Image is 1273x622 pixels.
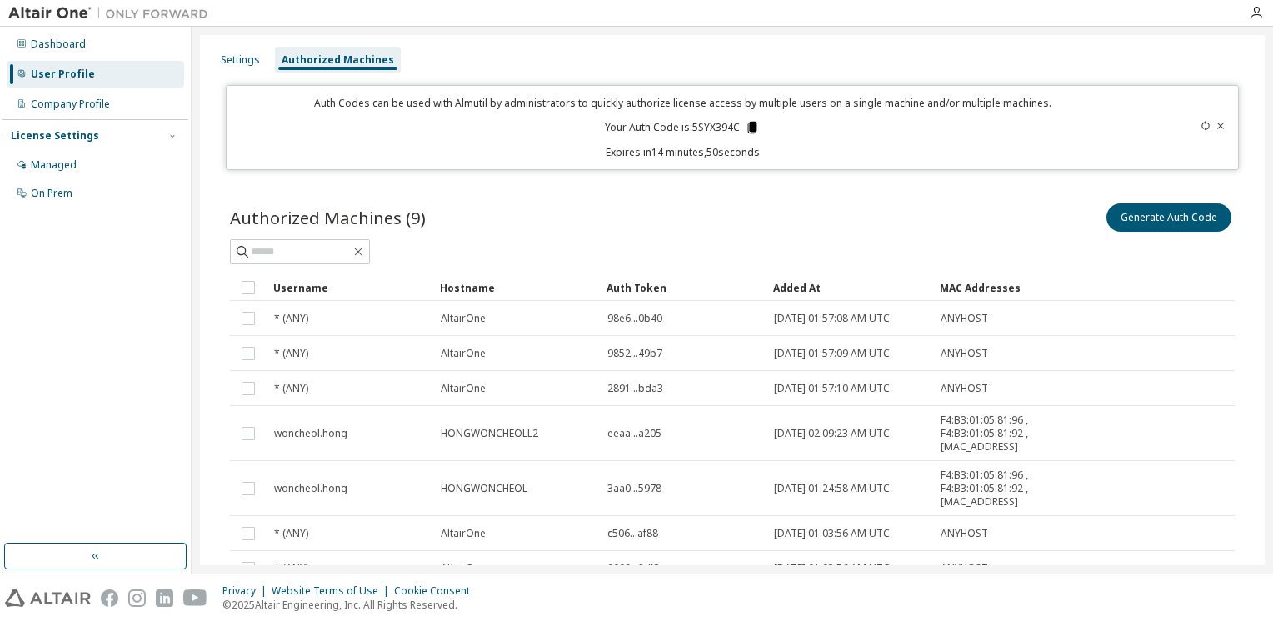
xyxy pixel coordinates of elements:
div: Auth Token [607,274,760,301]
img: facebook.svg [101,589,118,607]
button: Generate Auth Code [1106,203,1231,232]
span: * (ANY) [274,382,308,395]
span: F4:B3:01:05:81:96 , F4:B3:01:05:81:92 , [MAC_ADDRESS] [941,469,1051,509]
img: instagram.svg [128,589,146,607]
span: 9852...49b7 [607,347,662,360]
div: Company Profile [31,98,110,111]
div: Settings [221,53,260,67]
span: 2891...bda3 [607,382,663,395]
span: c506...af88 [607,527,658,540]
span: woncheol.hong [274,427,347,440]
span: 9009...8df3 [607,562,660,575]
span: ANYHOST [941,312,988,325]
div: Managed [31,158,77,172]
span: * (ANY) [274,562,308,575]
div: On Prem [31,187,72,200]
span: [DATE] 01:57:08 AM UTC [774,312,890,325]
div: MAC Addresses [940,274,1051,301]
div: Dashboard [31,38,86,51]
span: [DATE] 02:09:23 AM UTC [774,427,890,440]
span: HONGWONCHEOL [441,482,527,495]
span: AltairOne [441,562,486,575]
span: * (ANY) [274,312,308,325]
span: AltairOne [441,382,486,395]
div: Hostname [440,274,593,301]
span: HONGWONCHEOLL2 [441,427,538,440]
div: Added At [773,274,926,301]
img: youtube.svg [183,589,207,607]
span: ANYHOST [941,562,988,575]
span: ANYHOST [941,382,988,395]
img: altair_logo.svg [5,589,91,607]
span: [DATE] 01:24:58 AM UTC [774,482,890,495]
img: linkedin.svg [156,589,173,607]
span: 3aa0...5978 [607,482,661,495]
span: ANYHOST [941,527,988,540]
div: Cookie Consent [394,584,480,598]
div: License Settings [11,129,99,143]
span: AltairOne [441,312,486,325]
div: User Profile [31,68,95,81]
p: © 2025 Altair Engineering, Inc. All Rights Reserved. [222,598,480,612]
span: 98e6...0b40 [607,312,662,325]
span: [DATE] 01:57:10 AM UTC [774,382,890,395]
span: [DATE] 01:03:56 AM UTC [774,527,890,540]
div: Username [273,274,427,301]
span: [DATE] 01:03:56 AM UTC [774,562,890,575]
img: Altair One [8,5,217,22]
span: eeaa...a205 [607,427,661,440]
div: Website Terms of Use [272,584,394,598]
span: woncheol.hong [274,482,347,495]
p: Auth Codes can be used with Almutil by administrators to quickly authorize license access by mult... [237,96,1129,110]
p: Your Auth Code is: 5SYX394C [605,120,760,135]
span: AltairOne [441,527,486,540]
span: * (ANY) [274,347,308,360]
p: Expires in 14 minutes, 50 seconds [237,145,1129,159]
span: AltairOne [441,347,486,360]
span: F4:B3:01:05:81:96 , F4:B3:01:05:81:92 , [MAC_ADDRESS] [941,414,1051,454]
div: Privacy [222,584,272,598]
span: ANYHOST [941,347,988,360]
div: Authorized Machines [282,53,394,67]
span: * (ANY) [274,527,308,540]
span: [DATE] 01:57:09 AM UTC [774,347,890,360]
span: Authorized Machines (9) [230,206,426,229]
